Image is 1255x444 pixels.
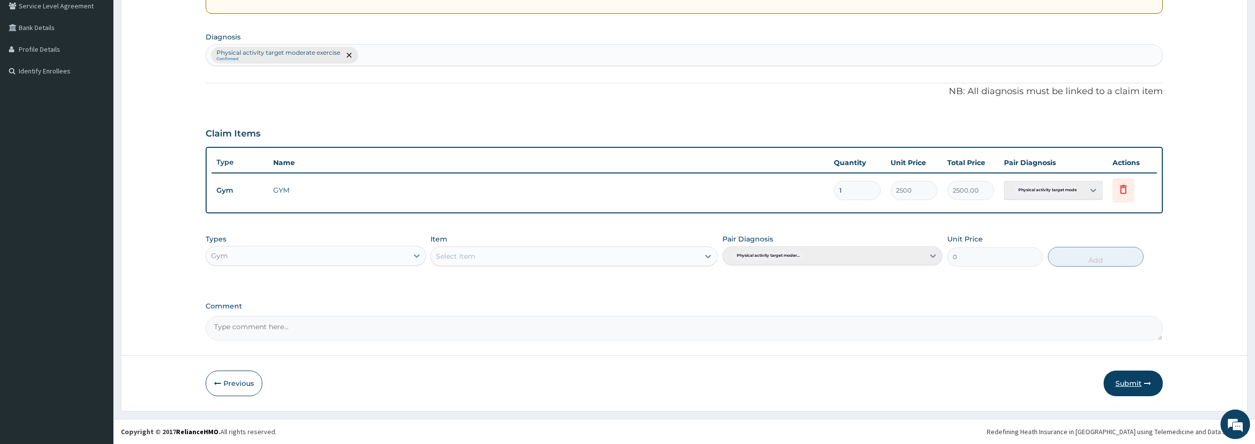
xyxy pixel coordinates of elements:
[162,5,185,29] div: Minimize live chat window
[206,85,1163,98] p: NB: All diagnosis must be linked to a claim item
[268,153,829,172] th: Name
[206,32,241,42] label: Diagnosis
[57,124,136,224] span: We're online!
[212,181,268,200] td: Gym
[886,153,942,172] th: Unit Price
[436,251,475,261] div: Select Item
[947,234,983,244] label: Unit Price
[51,55,166,68] div: Chat with us now
[987,427,1248,437] div: Redefining Heath Insurance in [GEOGRAPHIC_DATA] using Telemedicine and Data Science!
[1048,247,1144,267] button: Add
[206,235,226,243] label: Types
[211,251,228,261] div: Gym
[113,419,1255,444] footer: All rights reserved.
[999,153,1108,172] th: Pair Diagnosis
[5,269,188,304] textarea: Type your message and hit 'Enter'
[212,153,268,171] th: Type
[268,180,829,200] td: GYM
[206,129,260,139] h3: Claim Items
[1108,153,1157,172] th: Actions
[18,49,40,74] img: d_794563401_company_1708531726252_794563401
[206,302,1163,310] label: Comment
[722,234,773,244] label: Pair Diagnosis
[942,153,999,172] th: Total Price
[206,371,262,396] button: Previous
[829,153,886,172] th: Quantity
[121,427,220,436] strong: Copyright © 2017 .
[1104,371,1163,396] button: Submit
[176,427,218,436] a: RelianceHMO
[430,234,447,244] label: Item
